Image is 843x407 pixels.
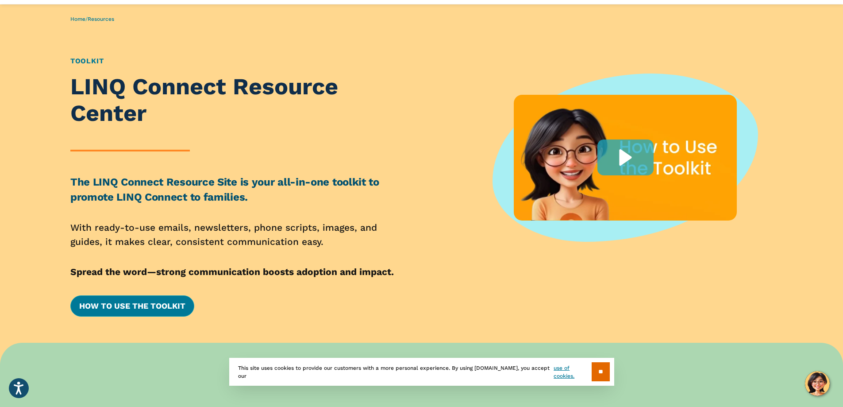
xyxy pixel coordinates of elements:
[805,371,830,396] button: Hello, have a question? Let’s chat.
[70,221,411,249] p: With ready-to-use emails, newsletters, phone scripts, images, and guides, it makes clear, consist...
[70,16,114,22] span: /
[88,16,114,22] a: Resources
[70,176,379,203] strong: The LINQ Connect Resource Site is your all-in-one toolkit to promote LINQ Connect to families.
[70,266,394,277] strong: Spread the word—strong communication boosts adoption and impact.
[70,57,104,65] a: Toolkit
[70,74,411,127] h1: LINQ Connect Resource Center
[70,295,194,317] a: How to Use the Toolkit
[554,364,591,380] a: use of cookies.
[229,358,614,386] div: This site uses cookies to provide our customers with a more personal experience. By using [DOMAIN...
[70,16,85,22] a: Home
[597,140,654,175] div: Play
